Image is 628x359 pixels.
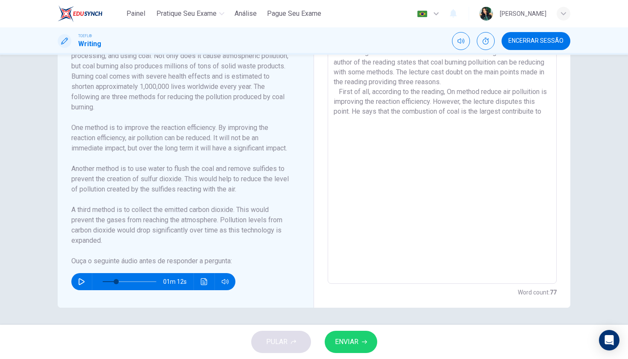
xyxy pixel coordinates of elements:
button: Análise [231,6,260,21]
h6: Word count : [518,287,557,297]
div: Open Intercom Messenger [599,330,619,350]
span: Encerrar Sessão [508,38,563,44]
img: Profile picture [479,7,493,21]
h6: A third method is to collect the emitted carbon dioxide. This would prevent the gases from reachi... [71,205,290,246]
span: TOEFL® [78,33,92,39]
button: Encerrar Sessão [502,32,570,50]
img: EduSynch logo [58,5,103,22]
span: ENVIAR [335,336,358,348]
strong: 77 [550,289,557,296]
h6: The coal industry has had a large environmental impact from land use, waste management, water and... [71,30,290,112]
span: Pratique seu exame [156,9,217,19]
div: Mostrar [477,32,495,50]
button: Pague Seu Exame [264,6,325,21]
a: EduSynch logo [58,5,122,22]
h1: Writing [78,39,101,49]
span: Pague Seu Exame [267,9,321,19]
span: 01m 12s [163,273,194,290]
textarea: The reading and the lecture are both about coal burning. Whereas the author of the reading states... [334,47,551,277]
h6: Another method is to use water to flush the coal and remove sulfides to prevent the creation of s... [71,164,290,194]
div: [PERSON_NAME] [500,9,546,19]
button: Painel [122,6,150,21]
button: ENVIAR [325,331,377,353]
button: Pratique seu exame [153,6,228,21]
span: Análise [235,9,257,19]
h6: Ouça o seguinte áudio antes de responder a pergunta : [71,256,290,266]
button: Clique para ver a transcrição do áudio [197,273,211,290]
img: pt [417,11,428,17]
div: Silenciar [452,32,470,50]
h6: One method is to improve the reaction efficiency. By improving the reaction efficiency, air pollu... [71,123,290,153]
span: Painel [126,9,145,19]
